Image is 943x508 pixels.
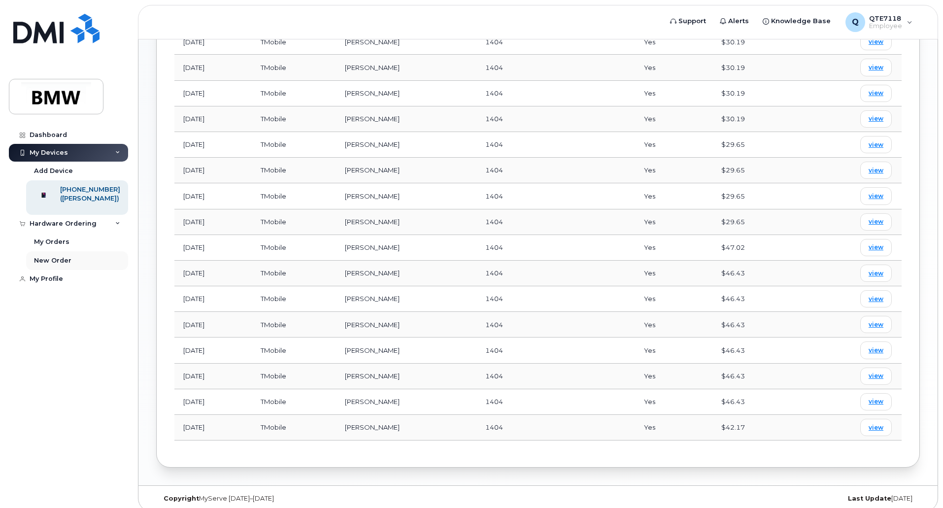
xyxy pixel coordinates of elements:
td: Yes [635,338,712,363]
span: view [869,346,883,355]
div: MyServe [DATE]–[DATE] [156,495,411,503]
td: [PERSON_NAME] [336,81,476,106]
td: Yes [635,81,712,106]
td: Yes [635,158,712,183]
td: TMobile [252,312,336,338]
span: 1404 [485,321,503,329]
div: $46.43 [721,346,795,355]
div: $29.65 [721,217,795,227]
div: $47.02 [721,243,795,252]
td: [PERSON_NAME] [336,312,476,338]
iframe: Messenger Launcher [900,465,936,501]
td: Yes [635,389,712,415]
a: Alerts [713,11,756,31]
span: view [869,269,883,278]
div: $42.17 [721,423,795,432]
td: TMobile [252,286,336,312]
td: [PERSON_NAME] [336,389,476,415]
td: TMobile [252,389,336,415]
span: 1404 [485,346,503,354]
span: view [869,372,883,380]
td: [PERSON_NAME] [336,209,476,235]
td: TMobile [252,106,336,132]
td: [DATE] [174,106,252,132]
a: view [860,316,892,333]
div: $46.43 [721,269,795,278]
td: Yes [635,55,712,80]
td: [DATE] [174,415,252,440]
td: [DATE] [174,286,252,312]
td: Yes [635,261,712,286]
td: Yes [635,235,712,261]
td: Yes [635,209,712,235]
td: TMobile [252,132,336,158]
span: view [869,320,883,329]
span: Q [852,16,859,28]
td: [DATE] [174,338,252,363]
div: $29.65 [721,140,795,149]
td: [PERSON_NAME] [336,106,476,132]
span: view [869,423,883,432]
td: [PERSON_NAME] [336,55,476,80]
span: 1404 [485,218,503,226]
div: $46.43 [721,372,795,381]
td: TMobile [252,81,336,106]
a: view [860,33,892,50]
td: [PERSON_NAME] [336,235,476,261]
td: [DATE] [174,312,252,338]
td: Yes [635,415,712,440]
a: view [860,59,892,76]
td: [DATE] [174,132,252,158]
td: TMobile [252,415,336,440]
td: TMobile [252,338,336,363]
a: view [860,368,892,385]
td: [DATE] [174,55,252,80]
td: Yes [635,364,712,389]
span: 1404 [485,89,503,97]
a: view [860,187,892,204]
span: view [869,192,883,201]
div: $29.65 [721,166,795,175]
td: TMobile [252,364,336,389]
td: TMobile [252,29,336,55]
td: Yes [635,29,712,55]
a: view [860,341,892,359]
span: Support [678,16,706,26]
td: TMobile [252,158,336,183]
a: view [860,110,892,128]
a: Knowledge Base [756,11,838,31]
div: $46.43 [721,397,795,406]
div: $30.19 [721,89,795,98]
a: view [860,85,892,102]
span: 1404 [485,166,503,174]
td: [PERSON_NAME] [336,415,476,440]
span: view [869,295,883,304]
td: [DATE] [174,235,252,261]
td: TMobile [252,55,336,80]
td: TMobile [252,209,336,235]
a: view [860,265,892,282]
span: view [869,243,883,252]
span: 1404 [485,38,503,46]
td: Yes [635,312,712,338]
td: [PERSON_NAME] [336,132,476,158]
span: view [869,37,883,46]
a: Support [663,11,713,31]
div: $30.19 [721,63,795,72]
span: 1404 [485,243,503,251]
span: QTE7118 [869,14,902,22]
td: [PERSON_NAME] [336,183,476,209]
td: TMobile [252,261,336,286]
span: 1404 [485,192,503,200]
td: [DATE] [174,389,252,415]
div: $30.19 [721,37,795,47]
td: [DATE] [174,158,252,183]
a: view [860,290,892,307]
td: [PERSON_NAME] [336,286,476,312]
td: Yes [635,132,712,158]
div: $46.43 [721,320,795,330]
td: [DATE] [174,364,252,389]
td: [DATE] [174,183,252,209]
span: 1404 [485,269,503,277]
td: [PERSON_NAME] [336,29,476,55]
